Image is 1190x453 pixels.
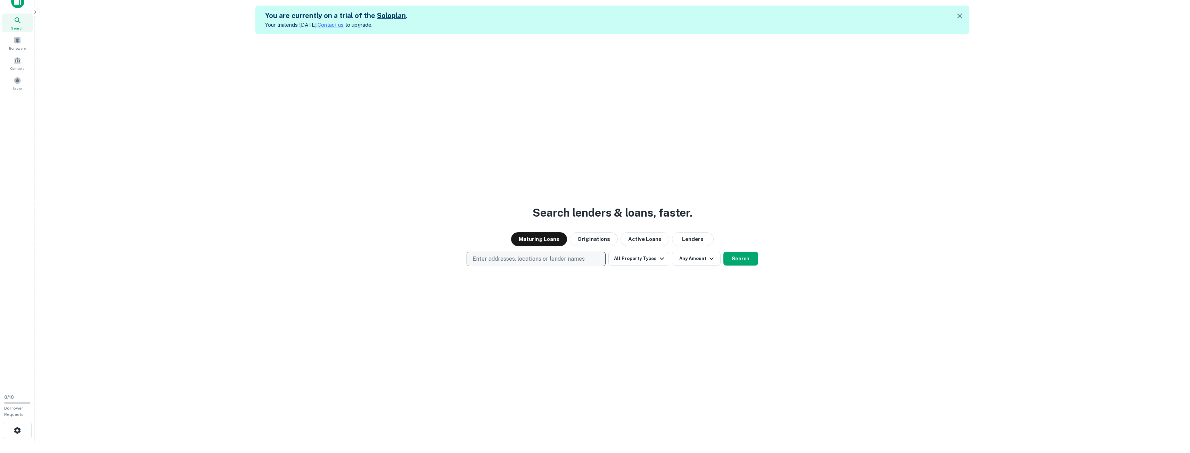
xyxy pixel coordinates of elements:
button: Any Amount [672,252,721,266]
span: Contacts [10,66,24,71]
a: Borrowers [2,34,33,52]
a: Saved [2,74,33,93]
p: Your trial ends [DATE]. to upgrade. [265,21,408,29]
span: 0 / 10 [4,395,14,400]
span: Saved [13,86,23,91]
p: Enter addresses, locations or lender names [473,255,585,263]
iframe: Chat Widget [1155,397,1190,431]
a: Contacts [2,54,33,73]
button: Search [723,252,758,266]
a: Search [2,14,33,32]
h5: You are currently on a trial of the . [265,10,408,21]
a: Contact us [318,22,344,28]
button: Enter addresses, locations or lender names [467,252,606,266]
button: Maturing Loans [511,232,567,246]
button: All Property Types [608,252,669,266]
button: Originations [570,232,618,246]
button: Active Loans [621,232,669,246]
h3: Search lenders & loans, faster. [533,204,692,221]
button: Lenders [672,232,714,246]
span: Search [11,25,24,31]
span: Borrowers [9,45,26,51]
span: Borrower Requests [4,406,24,417]
a: Soloplan [377,11,406,20]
